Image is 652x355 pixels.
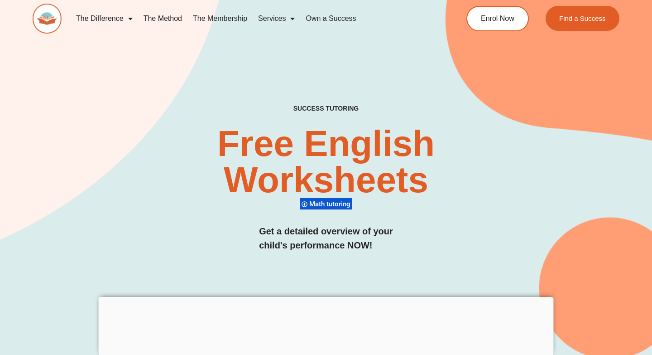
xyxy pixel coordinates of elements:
[99,297,554,353] iframe: Advertisement
[466,6,529,31] a: Enrol Now
[309,200,353,208] span: Math tutoring
[259,224,393,253] h3: Get a detailed overview of your child's performance NOW!
[253,8,300,29] a: Services
[239,105,413,112] h4: SUCCESS TUTORING​
[138,8,187,29] a: The Method
[187,8,253,29] a: The Membership
[132,126,519,198] h2: Free English Worksheets​
[71,8,433,29] nav: Menu
[300,8,361,29] a: Own a Success
[481,15,514,22] span: Enrol Now
[71,8,138,29] a: The Difference
[300,198,352,210] div: Math tutoring
[546,6,619,31] a: Find a Success
[559,15,606,22] span: Find a Success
